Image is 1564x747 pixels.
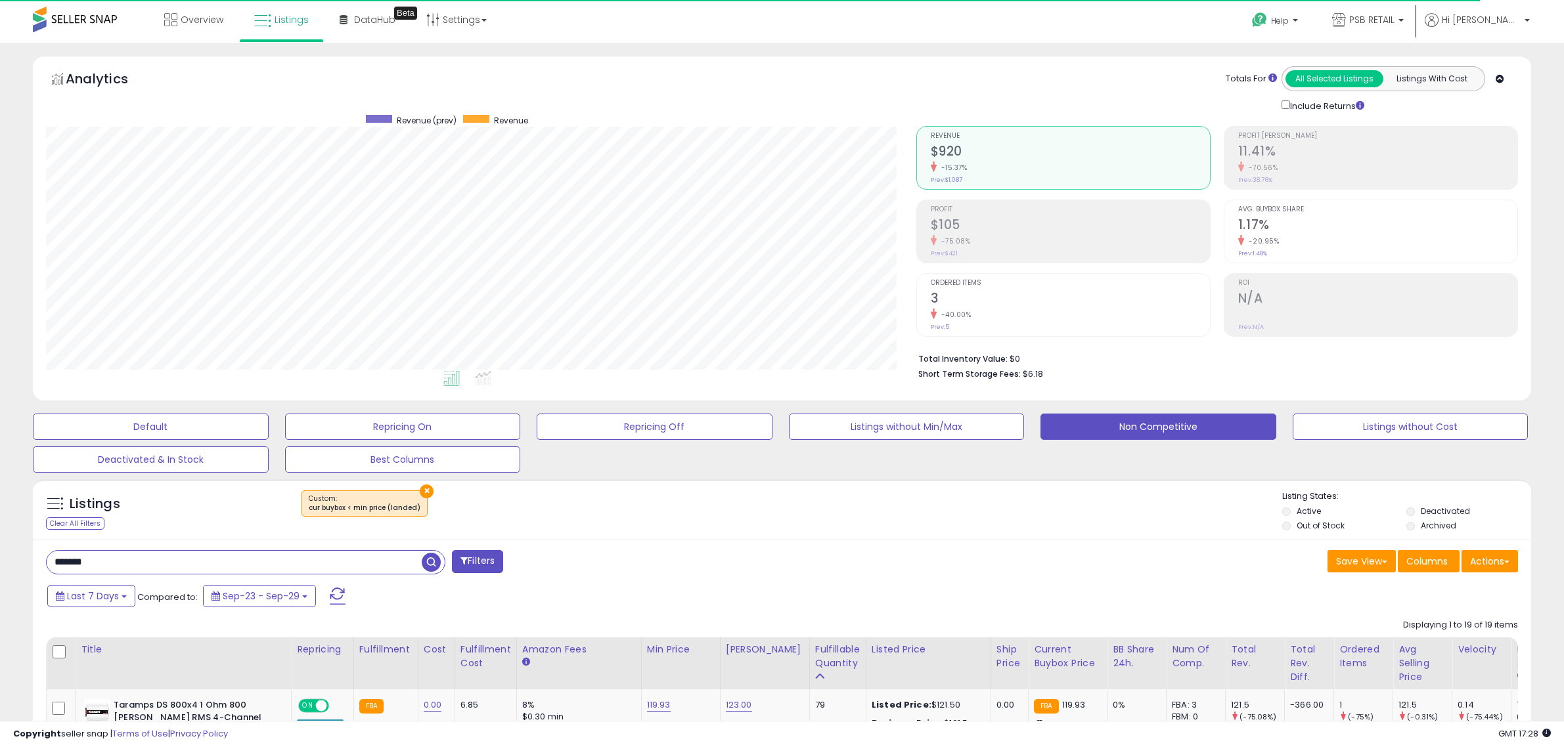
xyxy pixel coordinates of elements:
span: Profit [931,206,1210,213]
button: Best Columns [285,446,521,473]
div: 0% [1113,699,1156,711]
button: Listings With Cost [1383,70,1481,87]
button: All Selected Listings [1285,70,1383,87]
li: $0 [918,350,1508,366]
span: 119.93 [1062,698,1086,711]
label: Out of Stock [1297,520,1345,531]
a: Hi [PERSON_NAME] [1425,13,1530,43]
small: FBA [359,699,384,714]
button: Save View [1328,550,1396,572]
span: Help [1271,15,1289,26]
div: Velocity [1458,643,1506,656]
span: Sep-23 - Sep-29 [223,589,300,603]
button: Last 7 Days [47,585,135,607]
label: Active [1297,505,1321,517]
span: $6.18 [1023,368,1043,380]
div: Listed Price [872,643,985,656]
span: Listings [275,13,309,26]
span: PSB RETAIL [1349,13,1395,26]
div: -366.00 [1290,699,1324,711]
span: Columns [1406,555,1448,568]
small: -20.95% [1244,236,1280,246]
small: -40.00% [937,310,972,320]
div: 79 [815,699,856,711]
a: 0.00 [424,698,442,712]
div: 1 [1339,699,1393,711]
a: Privacy Policy [170,727,228,740]
span: Profit [PERSON_NAME] [1238,133,1517,140]
small: Prev: 38.76% [1238,176,1272,184]
span: Avg. Buybox Share [1238,206,1517,213]
div: Ordered Items [1339,643,1387,670]
div: Fulfillable Quantity [815,643,860,670]
a: 119.93 [647,698,671,712]
button: × [420,484,434,498]
a: 123.00 [726,698,752,712]
a: Help [1241,2,1311,43]
div: 6.85 [460,699,506,711]
span: ROI [1238,280,1517,287]
small: -75.08% [937,236,971,246]
div: FBA: 3 [1172,699,1215,711]
div: Fulfillment [359,643,413,656]
div: [PERSON_NAME] [726,643,804,656]
button: Default [33,414,269,440]
p: Listing States: [1282,490,1531,503]
h5: Analytics [66,70,154,91]
div: Title [81,643,286,656]
b: Listed Price: [872,698,931,711]
small: -15.37% [937,163,968,173]
h2: 11.41% [1238,144,1517,161]
span: Last 7 Days [67,589,119,603]
span: Revenue [931,133,1210,140]
div: Cost [424,643,449,656]
div: Displaying 1 to 19 of 19 items [1403,619,1518,631]
div: Min Price [647,643,715,656]
div: BB Share 24h. [1113,643,1161,670]
span: Overview [181,13,223,26]
span: DataHub [354,13,395,26]
button: Actions [1462,550,1518,572]
div: Totals For [1226,73,1277,85]
h5: Listings [70,495,120,513]
span: Revenue (prev) [397,115,457,126]
strong: Copyright [13,727,61,740]
small: Amazon Fees. [522,656,530,668]
span: ON [300,700,316,712]
h2: $920 [931,144,1210,161]
h2: N/A [1238,291,1517,309]
small: Days In Stock. [1517,670,1525,682]
button: Deactivated & In Stock [33,446,269,473]
button: Filters [452,550,503,573]
div: Current Buybox Price [1034,643,1102,670]
div: cur buybox < min price (landed) [309,503,420,513]
a: Terms of Use [112,727,168,740]
img: 41hyfWWO6WL._SL40_.jpg [84,699,110,725]
button: Columns [1398,550,1460,572]
b: Short Term Storage Fees: [918,368,1021,379]
div: $121.50 [872,699,981,711]
div: Avg Selling Price [1398,643,1446,684]
span: Ordered Items [931,280,1210,287]
div: Include Returns [1272,98,1380,113]
button: Non Competitive [1040,414,1276,440]
div: 8% [522,699,631,711]
small: Prev: 1.48% [1238,249,1267,257]
div: seller snap | | [13,728,228,740]
button: Sep-23 - Sep-29 [203,585,316,607]
b: Total Inventory Value: [918,353,1008,364]
div: Ship Price [996,643,1023,670]
h2: 3 [931,291,1210,309]
div: 0.00 [996,699,1018,711]
span: Hi [PERSON_NAME] [1442,13,1521,26]
i: Get Help [1251,12,1268,28]
label: Deactivated [1421,505,1470,517]
div: 121.5 [1231,699,1284,711]
label: Archived [1421,520,1456,531]
div: Amazon Fees [522,643,636,656]
small: -70.56% [1244,163,1278,173]
div: Total Rev. Diff. [1290,643,1328,684]
button: Listings without Cost [1293,414,1529,440]
div: Tooltip anchor [394,7,417,20]
small: Prev: 5 [931,323,949,331]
